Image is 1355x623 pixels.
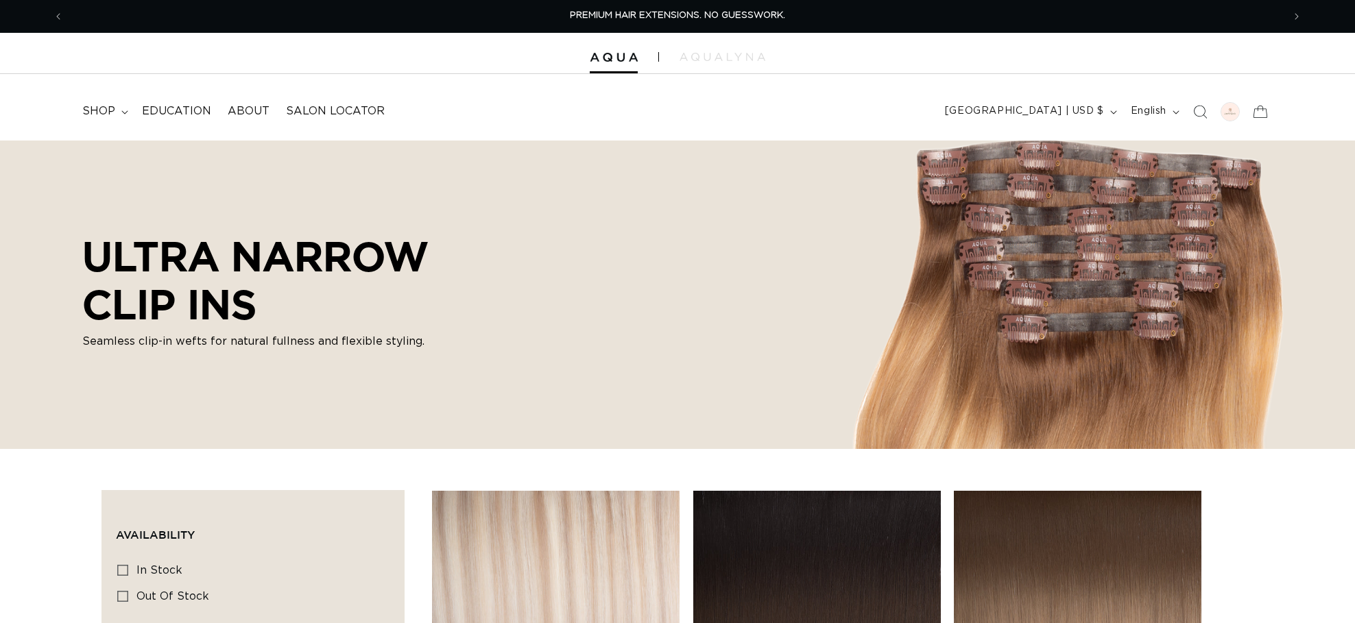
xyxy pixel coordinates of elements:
span: Education [142,104,211,119]
a: Education [134,96,219,127]
button: English [1123,99,1185,125]
span: shop [82,104,115,119]
span: Out of stock [136,591,209,602]
span: English [1131,104,1166,119]
summary: Availability (0 selected) [116,504,390,554]
span: In stock [136,565,182,576]
summary: Search [1185,97,1215,127]
h2: ULTRA NARROW CLIP INS [82,232,528,328]
img: Aqua Hair Extensions [590,53,638,62]
span: [GEOGRAPHIC_DATA] | USD $ [945,104,1104,119]
p: Seamless clip-in wefts for natural fullness and flexible styling. [82,334,528,350]
span: About [228,104,269,119]
img: aqualyna.com [680,53,765,61]
summary: shop [74,96,134,127]
button: [GEOGRAPHIC_DATA] | USD $ [937,99,1123,125]
button: Next announcement [1282,3,1312,29]
button: Previous announcement [43,3,73,29]
span: Availability [116,528,195,541]
a: Salon Locator [278,96,393,127]
span: PREMIUM HAIR EXTENSIONS. NO GUESSWORK. [570,11,785,20]
a: About [219,96,278,127]
span: Salon Locator [286,104,385,119]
